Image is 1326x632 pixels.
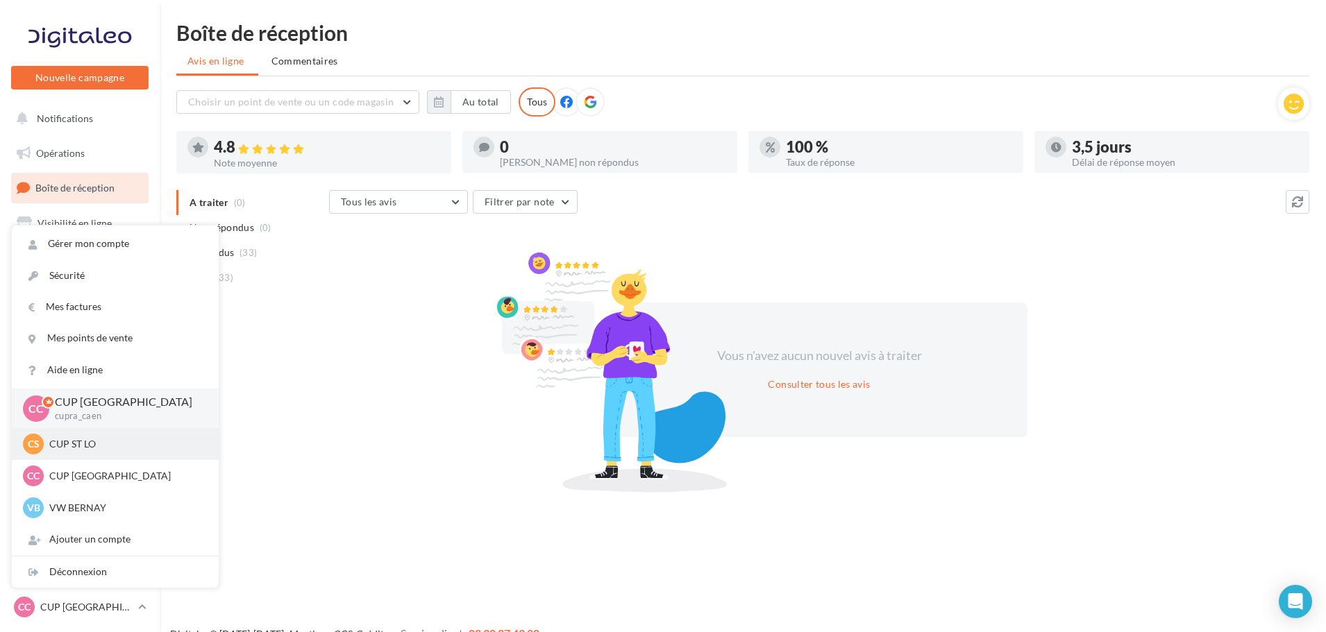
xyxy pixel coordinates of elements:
a: Campagnes [8,244,151,273]
a: PLV et print personnalisable [8,381,151,422]
a: Mes points de vente [12,323,219,354]
button: Au total [427,90,511,114]
span: (33) [240,247,257,258]
p: CUP [GEOGRAPHIC_DATA] [49,469,202,483]
a: Mes factures [12,291,219,323]
div: 0 [500,139,726,155]
div: Ajouter un compte [12,524,219,555]
a: Opérations [8,139,151,168]
div: Open Intercom Messenger [1279,585,1312,618]
span: CC [27,469,40,483]
a: Médiathèque [8,312,151,341]
span: Tous les avis [341,196,397,207]
a: Campagnes DataOnDemand [8,427,151,468]
button: Filtrer par note [473,190,578,214]
button: Choisir un point de vente ou un code magasin [176,90,419,114]
button: Au total [451,90,511,114]
div: [PERSON_NAME] non répondus [500,157,726,167]
span: (33) [216,272,233,283]
span: Commentaires [271,54,338,68]
span: Opérations [36,147,85,159]
div: Délai de réponse moyen [1072,157,1298,167]
div: Vous n'avez aucun nouvel avis à traiter [700,347,939,365]
div: Déconnexion [12,556,219,588]
div: Boîte de réception [176,22,1309,43]
button: Notifications [8,104,146,133]
p: cupra_caen [55,410,196,422]
div: Tous [519,87,555,117]
span: CC [18,600,31,614]
span: Boîte de réception [35,182,115,194]
a: Aide en ligne [12,355,219,386]
a: Sécurité [12,260,219,291]
span: CC [28,400,44,416]
a: Boîte de réception [8,173,151,203]
a: Visibilité en ligne [8,209,151,238]
span: Notifications [37,112,93,124]
a: Contacts [8,277,151,307]
span: (0) [260,222,271,233]
span: CS [28,437,40,451]
div: Taux de réponse [786,157,1012,167]
span: Non répondus [190,221,254,234]
span: Choisir un point de vente ou un code magasin [188,96,394,108]
button: Nouvelle campagne [11,66,149,89]
a: Calendrier [8,347,151,376]
a: Gérer mon compte [12,228,219,259]
p: CUP [GEOGRAPHIC_DATA] [40,600,133,614]
div: Note moyenne [214,158,440,168]
button: Tous les avis [329,190,468,214]
button: Consulter tous les avis [762,376,875,393]
div: 3,5 jours [1072,139,1298,155]
a: CC CUP [GEOGRAPHIC_DATA] [11,594,149,620]
p: VW BERNAY [49,501,202,515]
span: Visibilité en ligne [37,217,112,229]
p: CUP ST LO [49,437,202,451]
div: 4.8 [214,139,440,155]
span: VB [27,501,40,515]
div: 100 % [786,139,1012,155]
p: CUP [GEOGRAPHIC_DATA] [55,394,196,410]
